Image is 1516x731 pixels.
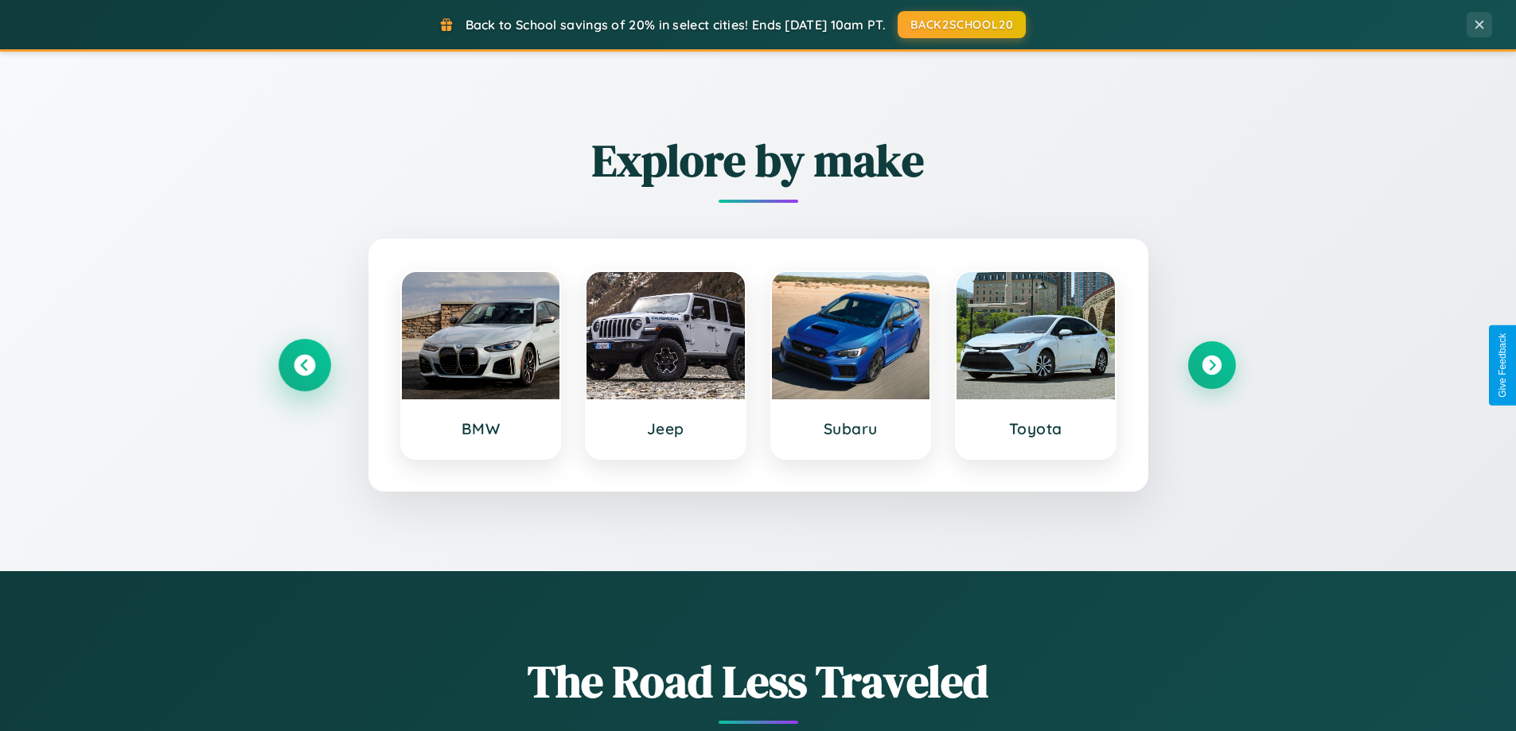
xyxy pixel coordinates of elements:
[281,130,1236,191] h2: Explore by make
[972,419,1099,438] h3: Toyota
[602,419,729,438] h3: Jeep
[281,651,1236,712] h1: The Road Less Traveled
[466,17,886,33] span: Back to School savings of 20% in select cities! Ends [DATE] 10am PT.
[898,11,1026,38] button: BACK2SCHOOL20
[788,419,914,438] h3: Subaru
[418,419,544,438] h3: BMW
[1497,333,1508,398] div: Give Feedback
